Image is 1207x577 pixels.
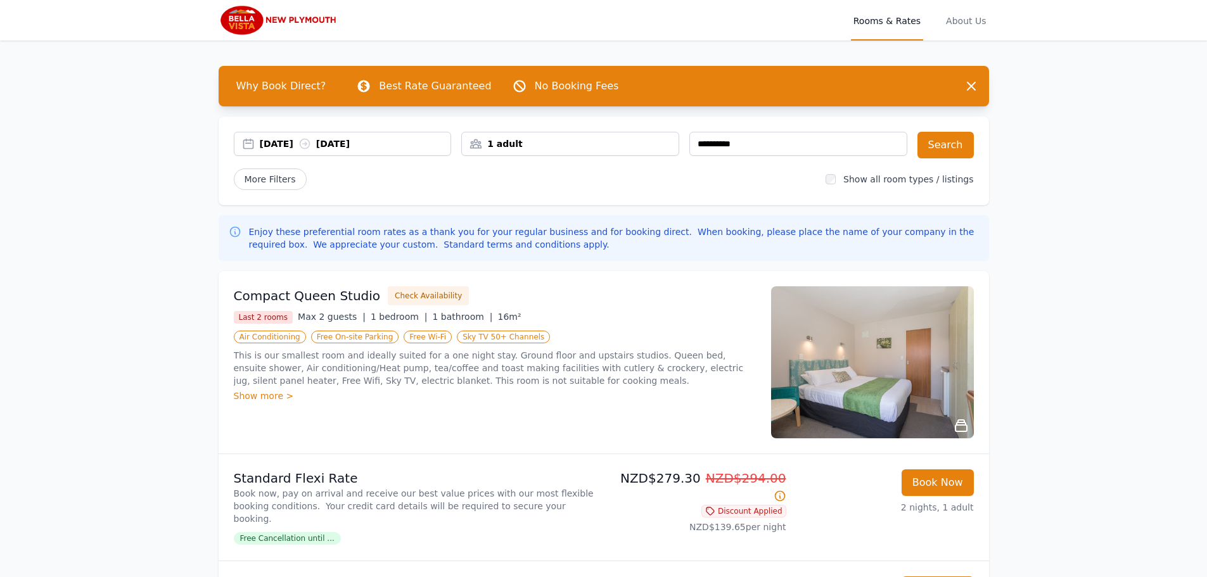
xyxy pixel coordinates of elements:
span: 1 bathroom | [432,312,492,322]
span: Last 2 rooms [234,311,293,324]
p: Standard Flexi Rate [234,469,599,487]
span: Why Book Direct? [226,73,336,99]
div: Show more > [234,390,756,402]
span: Sky TV 50+ Channels [457,331,550,343]
button: Search [917,132,974,158]
img: Bella Vista New Plymouth [219,5,340,35]
p: Book now, pay on arrival and receive our best value prices with our most flexible booking conditi... [234,487,599,525]
p: NZD$139.65 per night [609,521,786,533]
h3: Compact Queen Studio [234,287,381,305]
div: 1 adult [462,137,679,150]
span: NZD$294.00 [706,471,786,486]
p: NZD$279.30 [609,469,786,505]
p: 2 nights, 1 adult [796,501,974,514]
label: Show all room types / listings [843,174,973,184]
span: More Filters [234,168,307,190]
span: Free Cancellation until ... [234,532,341,545]
span: Max 2 guests | [298,312,366,322]
span: Free Wi-Fi [404,331,452,343]
p: Best Rate Guaranteed [379,79,491,94]
p: This is our smallest room and ideally suited for a one night stay. Ground floor and upstairs stud... [234,349,756,387]
span: Air Conditioning [234,331,306,343]
span: Free On-site Parking [311,331,399,343]
p: Enjoy these preferential room rates as a thank you for your regular business and for booking dire... [249,225,979,251]
span: 16m² [498,312,521,322]
button: Book Now [902,469,974,496]
button: Check Availability [388,286,469,305]
span: Discount Applied [701,505,786,517]
p: No Booking Fees [535,79,619,94]
span: 1 bedroom | [371,312,428,322]
div: [DATE] [DATE] [260,137,451,150]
